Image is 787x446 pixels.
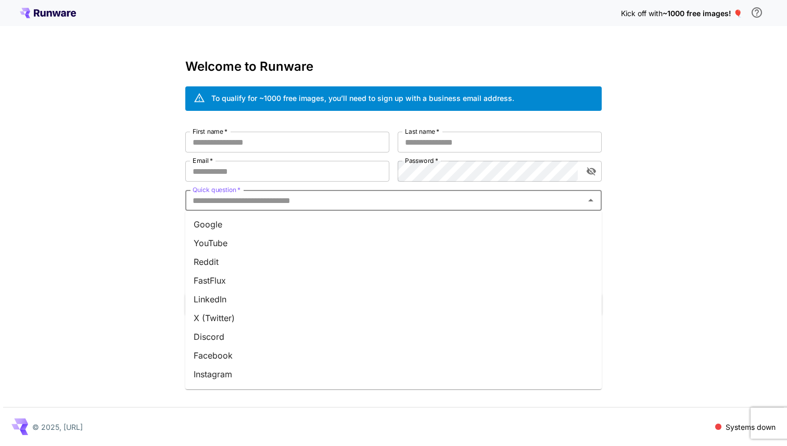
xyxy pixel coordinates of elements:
li: Discord [185,327,602,346]
li: X (Twitter) [185,309,602,327]
li: Instagram [185,365,602,384]
label: Last name [405,127,439,136]
li: Facebook [185,346,602,365]
li: TikTok [185,384,602,402]
span: Kick off with [621,9,663,18]
div: To qualify for ~1000 free images, you’ll need to sign up with a business email address. [211,93,514,104]
label: Password [405,156,438,165]
h3: Welcome to Runware [185,59,602,74]
p: Systems down [726,422,776,432]
label: Email [193,156,213,165]
span: ~1000 free images! 🎈 [663,9,742,18]
li: Reddit [185,252,602,271]
li: YouTube [185,234,602,252]
label: First name [193,127,227,136]
button: In order to qualify for free credit, you need to sign up with a business email address and click ... [746,2,767,23]
label: Quick question [193,185,240,194]
li: Google [185,215,602,234]
button: toggle password visibility [582,162,601,181]
button: Close [583,193,598,208]
p: © 2025, [URL] [32,422,83,432]
li: FastFlux [185,271,602,290]
li: LinkedIn [185,290,602,309]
